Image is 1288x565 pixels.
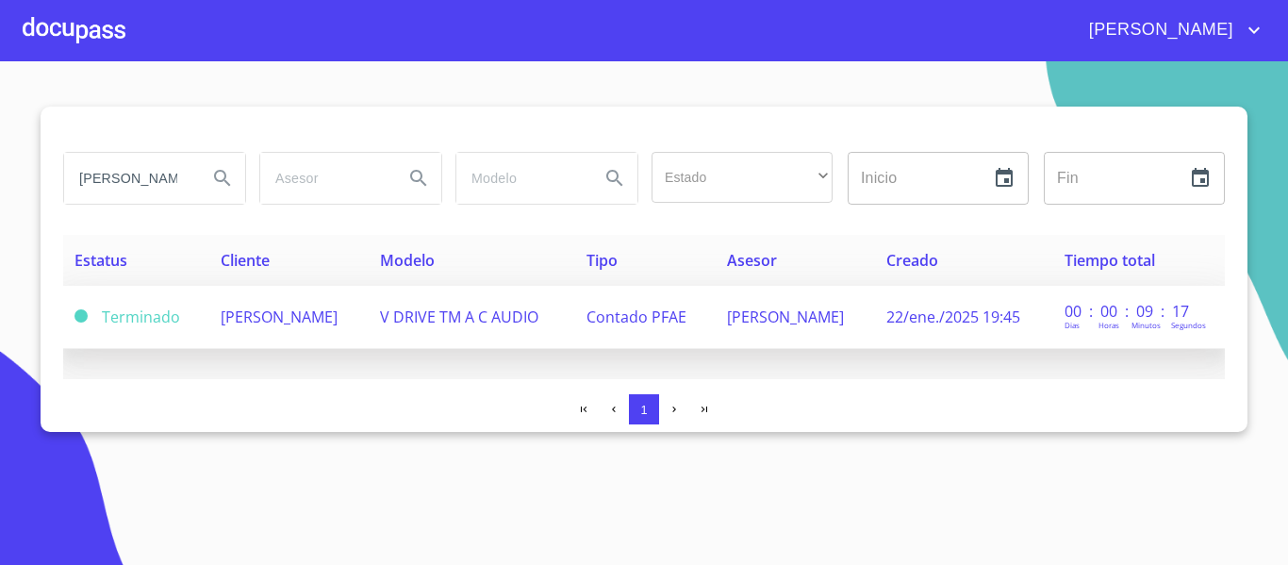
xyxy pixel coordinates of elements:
button: Search [396,156,441,201]
p: Dias [1065,320,1080,330]
span: Cliente [221,250,270,271]
span: 1 [640,403,647,417]
p: Segundos [1171,320,1206,330]
span: Modelo [380,250,435,271]
p: 00 : 00 : 09 : 17 [1065,301,1192,322]
button: account of current user [1075,15,1265,45]
span: Contado PFAE [586,307,686,327]
span: Asesor [727,250,777,271]
span: [PERSON_NAME] [727,307,844,327]
button: 1 [629,394,659,424]
span: Creado [886,250,938,271]
button: Search [592,156,637,201]
span: Terminado [102,307,180,327]
input: search [456,153,585,204]
span: Tipo [586,250,618,271]
p: Horas [1098,320,1119,330]
button: Search [200,156,245,201]
span: Terminado [74,309,88,323]
span: [PERSON_NAME] [1075,15,1243,45]
span: V DRIVE TM A C AUDIO [380,307,538,327]
span: Estatus [74,250,127,271]
input: search [260,153,388,204]
p: Minutos [1131,320,1161,330]
input: search [64,153,192,204]
span: Tiempo total [1065,250,1155,271]
span: 22/ene./2025 19:45 [886,307,1020,327]
div: ​ [652,152,833,203]
span: [PERSON_NAME] [221,307,338,327]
